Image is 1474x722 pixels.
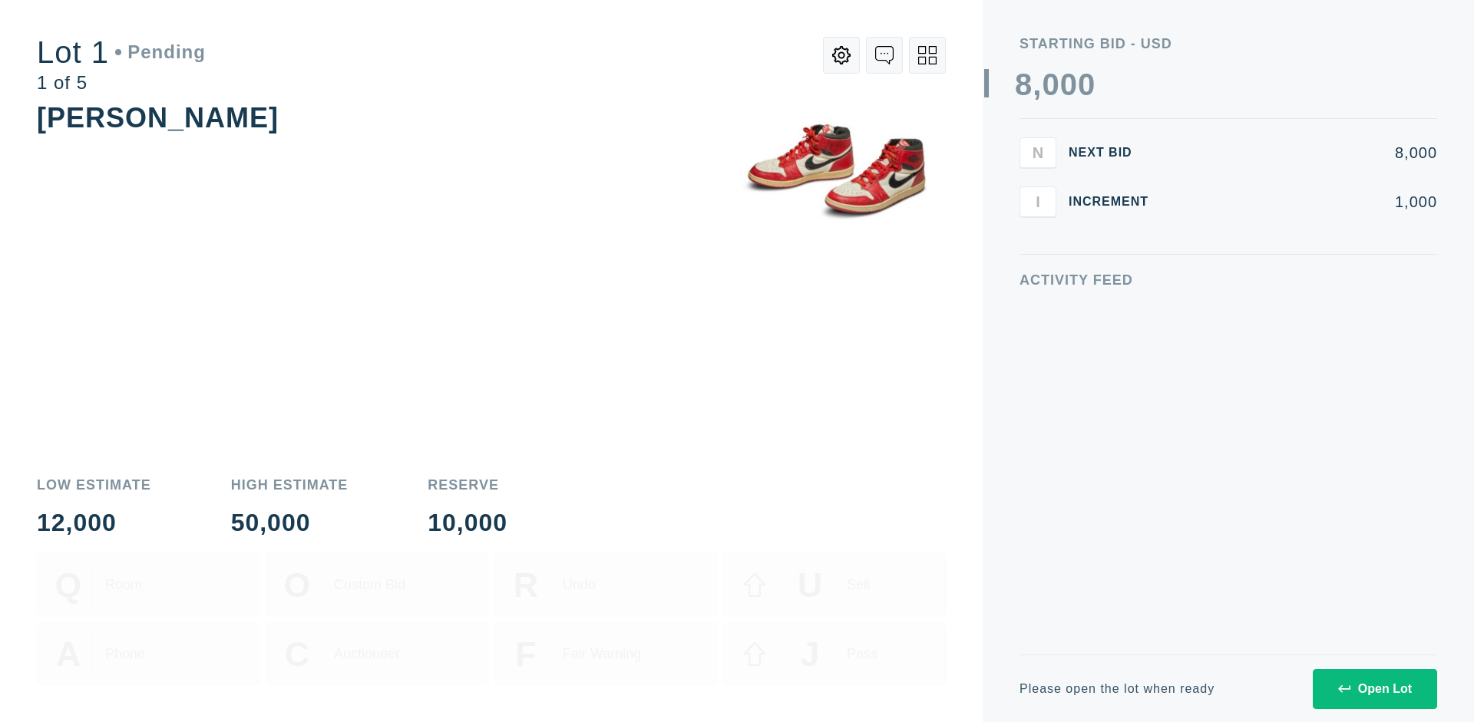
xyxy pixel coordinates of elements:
div: Lot 1 [37,37,206,68]
span: N [1033,143,1043,161]
div: 0 [1042,69,1059,100]
div: Increment [1069,196,1161,208]
div: 8 [1015,69,1033,100]
div: Low Estimate [37,478,151,492]
div: 1 of 5 [37,74,206,92]
div: Open Lot [1338,682,1412,696]
div: 0 [1078,69,1096,100]
div: , [1033,69,1042,376]
div: 12,000 [37,510,151,535]
div: Starting Bid - USD [1020,37,1437,51]
div: Pending [115,43,206,61]
div: Reserve [428,478,507,492]
div: Next Bid [1069,147,1161,159]
div: High Estimate [231,478,349,492]
button: I [1020,186,1056,217]
button: Open Lot [1313,669,1437,709]
div: 8,000 [1173,145,1437,160]
span: I [1036,193,1040,210]
div: 1,000 [1173,194,1437,209]
div: 10,000 [428,510,507,535]
div: Please open the lot when ready [1020,683,1215,695]
div: 0 [1060,69,1078,100]
button: N [1020,137,1056,168]
div: [PERSON_NAME] [37,102,279,134]
div: 50,000 [231,510,349,535]
div: Activity Feed [1020,273,1437,287]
